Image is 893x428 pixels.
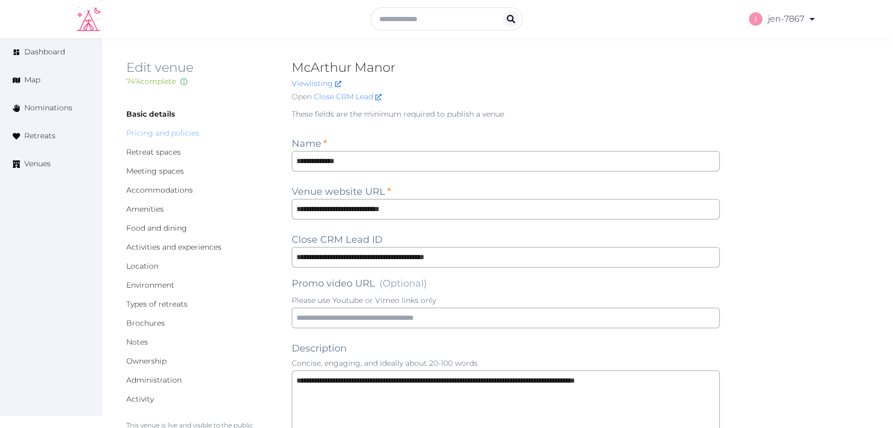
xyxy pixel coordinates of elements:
[126,166,184,176] a: Meeting spaces
[24,158,51,169] span: Venues
[126,59,275,76] h2: Edit venue
[126,242,221,252] a: Activities and experiences
[126,337,148,347] a: Notes
[126,204,164,214] a: Amenities
[24,102,72,113] span: Nominations
[126,185,193,195] a: Accommodations
[126,223,187,233] a: Food and dining
[292,358,720,368] p: Concise, engaging, and ideally about 20-100 words
[292,91,312,102] span: Open
[749,4,816,34] a: jen-7867
[292,295,720,306] p: Please use Youtube or Vimeo links only
[126,280,174,290] a: Environment
[24,74,40,85] span: Map
[292,276,427,291] label: Promo video URL
[126,147,181,157] a: Retreat spaces
[126,299,188,309] a: Types of retreats
[292,184,391,199] label: Venue website URL
[126,318,165,328] a: Brochures
[126,356,166,366] a: Ownership
[24,46,65,58] span: Dashboard
[126,109,175,119] a: Basic details
[292,109,720,119] p: These fields are the minimum required to publish a venue
[126,261,159,271] a: Location
[292,79,341,88] a: Viewlisting
[126,128,199,138] a: Pricing and policies
[292,136,327,151] label: Name
[314,91,382,102] a: Close CRM Lead
[126,77,176,86] span: 74 % complete
[379,278,427,289] span: (Optional)
[292,59,720,76] h2: McArthur Manor
[24,130,55,141] span: Retreats
[292,232,383,247] label: Close CRM Lead ID
[292,341,347,356] label: Description
[126,394,154,404] a: Activity
[126,375,182,385] a: Administration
